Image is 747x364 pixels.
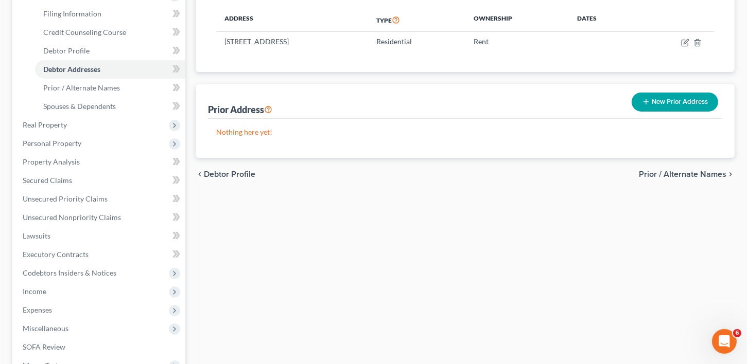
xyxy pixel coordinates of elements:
[196,170,255,178] button: chevron_left Debtor Profile
[208,103,272,116] div: Prior Address
[23,231,50,240] span: Lawsuits
[14,227,185,245] a: Lawsuits
[43,102,116,111] span: Spouses & Dependents
[204,170,255,178] span: Debtor Profile
[23,139,81,148] span: Personal Property
[216,127,714,137] p: Nothing here yet!
[14,208,185,227] a: Unsecured Nonpriority Claims
[23,213,121,222] span: Unsecured Nonpriority Claims
[569,8,636,32] th: Dates
[35,42,185,60] a: Debtor Profile
[14,171,185,190] a: Secured Claims
[43,28,126,37] span: Credit Counseling Course
[23,194,108,203] span: Unsecured Priority Claims
[23,120,67,129] span: Real Property
[23,305,52,314] span: Expenses
[23,176,72,185] span: Secured Claims
[43,9,101,18] span: Filing Information
[726,170,735,178] i: chevron_right
[639,170,735,178] button: Prior / Alternate Names chevron_right
[632,93,718,112] button: New Prior Address
[35,79,185,97] a: Prior / Alternate Names
[465,32,569,51] td: Rent
[35,60,185,79] a: Debtor Addresses
[14,190,185,208] a: Unsecured Priority Claims
[368,32,466,51] td: Residential
[712,329,737,354] iframe: Intercom live chat
[23,268,116,277] span: Codebtors Insiders & Notices
[43,65,100,74] span: Debtor Addresses
[14,153,185,171] a: Property Analysis
[23,324,68,333] span: Miscellaneous
[14,338,185,356] a: SOFA Review
[43,46,90,55] span: Debtor Profile
[23,287,46,296] span: Income
[196,170,204,178] i: chevron_left
[368,8,466,32] th: Type
[733,329,741,337] span: 6
[14,245,185,264] a: Executory Contracts
[216,8,368,32] th: Address
[35,5,185,23] a: Filing Information
[23,342,65,351] span: SOFA Review
[35,23,185,42] a: Credit Counseling Course
[465,8,569,32] th: Ownership
[23,157,80,166] span: Property Analysis
[35,97,185,116] a: Spouses & Dependents
[639,170,726,178] span: Prior / Alternate Names
[23,250,89,259] span: Executory Contracts
[216,32,368,51] td: [STREET_ADDRESS]
[43,83,120,92] span: Prior / Alternate Names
